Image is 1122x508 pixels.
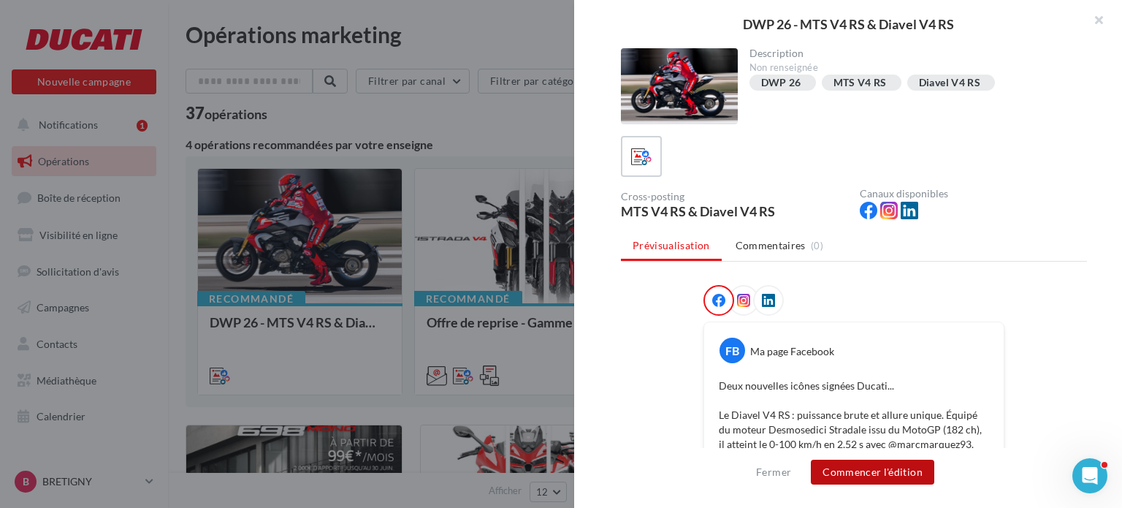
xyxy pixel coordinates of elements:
button: Fermer [750,463,797,481]
div: DWP 26 - MTS V4 RS & Diavel V4 RS [598,18,1099,31]
span: Commentaires [736,238,806,253]
div: FB [720,338,745,363]
div: Diavel V4 RS [919,77,980,88]
iframe: Intercom live chat [1072,458,1107,493]
div: DWP 26 [761,77,801,88]
div: MTS V4 RS [833,77,887,88]
div: MTS V4 RS & Diavel V4 RS [621,205,848,218]
button: Commencer l'édition [811,460,934,485]
div: Cross-posting [621,192,848,202]
div: Canaux disponibles [860,189,1087,199]
div: Ma page Facebook [750,344,834,359]
div: Description [749,48,1076,58]
div: Non renseignée [749,61,1076,75]
span: (0) [811,240,823,251]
